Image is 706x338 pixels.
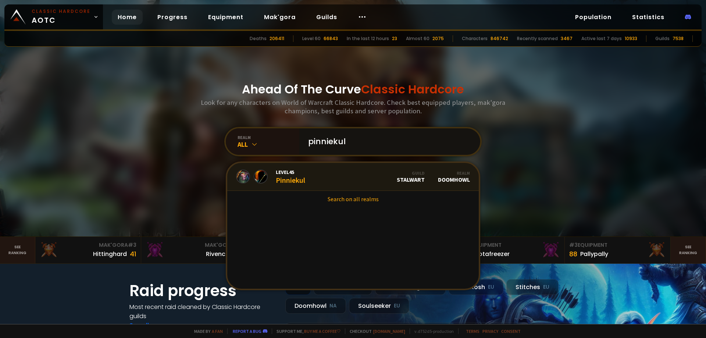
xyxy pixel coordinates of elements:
span: # 3 [569,241,578,249]
span: Made by [190,328,223,334]
span: Level 45 [276,169,305,175]
a: Consent [501,328,521,334]
input: Search a character... [304,128,471,155]
div: 88 [569,249,577,259]
a: Search on all realms [227,191,479,207]
div: All [238,140,299,149]
h1: Ahead Of The Curve [242,81,464,98]
span: Classic Hardcore [361,81,464,97]
div: 206411 [270,35,284,42]
span: AOTC [32,8,90,26]
div: 10933 [625,35,637,42]
a: Mak'Gora#3Hittinghard41 [35,237,141,263]
div: Active last 7 days [581,35,622,42]
div: Rivench [206,249,229,259]
a: Seeranking [671,237,706,263]
div: 66843 [324,35,338,42]
small: NA [329,302,337,310]
a: Mak'Gora#2Rivench100 [141,237,247,263]
small: Classic Hardcore [32,8,90,15]
small: EU [543,284,549,291]
a: a fan [212,328,223,334]
span: Checkout [345,328,405,334]
a: Population [569,10,617,25]
div: 41 [130,249,136,259]
span: v. d752d5 - production [410,328,454,334]
div: Soulseeker [349,298,409,314]
small: EU [488,284,494,291]
div: Doomhowl [438,170,470,183]
div: Deaths [250,35,267,42]
div: Equipment [569,241,666,249]
a: Buy me a coffee [304,328,340,334]
div: 23 [392,35,397,42]
h3: Look for any characters on World of Warcraft Classic Hardcore. Check best equipped players, mak'g... [198,98,508,115]
div: 3467 [561,35,573,42]
a: Mak'gora [258,10,302,25]
a: Guilds [310,10,343,25]
h1: Raid progress [129,279,277,302]
a: #2Equipment88Notafreezer [459,237,565,263]
small: EU [394,302,400,310]
div: Stalwart [397,170,425,183]
div: Level 60 [302,35,321,42]
a: Equipment [202,10,249,25]
a: Level45PinniekulGuildStalwartRealmDoomhowl [227,163,479,191]
div: realm [238,135,299,140]
h4: Most recent raid cleaned by Classic Hardcore guilds [129,302,277,321]
span: # 3 [128,241,136,249]
div: Guild [397,170,425,176]
div: Guilds [655,35,670,42]
a: See all progress [129,321,177,330]
div: 846742 [491,35,508,42]
div: Mak'Gora [40,241,136,249]
div: 2075 [432,35,444,42]
div: Pallypally [580,249,608,259]
div: Almost 60 [406,35,429,42]
a: Terms [466,328,479,334]
div: Notafreezer [474,249,510,259]
a: Home [112,10,143,25]
a: Classic HardcoreAOTC [4,4,103,29]
div: Stitches [506,279,559,295]
a: Privacy [482,328,498,334]
a: [DOMAIN_NAME] [373,328,405,334]
div: Pinniekul [276,169,305,185]
div: Hittinghard [93,249,127,259]
div: In the last 12 hours [347,35,389,42]
div: Equipment [463,241,560,249]
div: 7538 [673,35,684,42]
div: Doomhowl [285,298,346,314]
a: #3Equipment88Pallypally [565,237,671,263]
span: Support me, [272,328,340,334]
div: Characters [462,35,488,42]
div: Mak'Gora [146,241,242,249]
div: Realm [438,170,470,176]
div: Recently scanned [517,35,558,42]
div: Nek'Rosh [449,279,503,295]
a: Progress [151,10,193,25]
a: Statistics [626,10,670,25]
a: Report a bug [233,328,261,334]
